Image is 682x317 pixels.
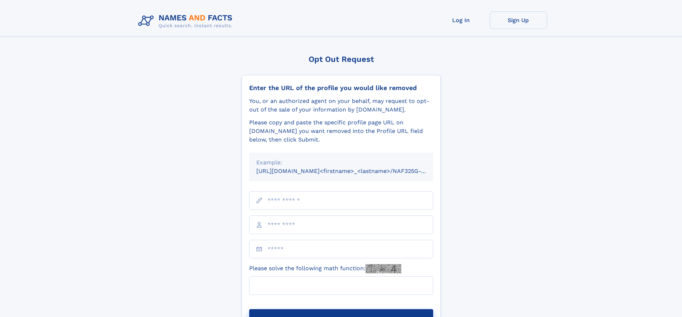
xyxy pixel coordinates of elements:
[242,55,441,64] div: Opt Out Request
[249,84,433,92] div: Enter the URL of the profile you would like removed
[249,97,433,114] div: You, or an authorized agent on your behalf, may request to opt-out of the sale of your informatio...
[256,158,426,167] div: Example:
[432,11,490,29] a: Log In
[249,264,401,273] label: Please solve the following math function:
[249,118,433,144] div: Please copy and paste the specific profile page URL on [DOMAIN_NAME] you want removed into the Pr...
[135,11,238,31] img: Logo Names and Facts
[256,168,447,174] small: [URL][DOMAIN_NAME]<firstname>_<lastname>/NAF325G-xxxxxxxx
[490,11,547,29] a: Sign Up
